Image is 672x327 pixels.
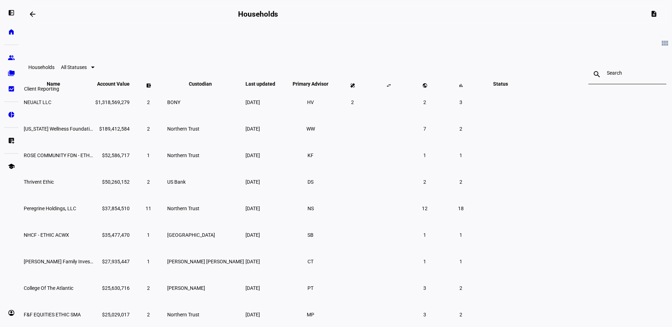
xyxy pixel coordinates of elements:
[4,51,18,65] a: group
[423,99,426,105] span: 2
[24,126,95,132] span: California Wellness Foundation
[147,153,150,158] span: 1
[304,122,317,135] li: WW
[47,81,71,87] span: Name
[304,229,317,241] li: SB
[8,309,15,316] eth-mat-symbol: account_circle
[8,111,15,118] eth-mat-symbol: pie_chart
[459,153,462,158] span: 1
[4,25,18,39] a: home
[95,222,130,248] td: $35,477,470
[661,39,669,47] mat-icon: view_module
[24,179,54,185] span: Thrivent Ethic
[146,206,151,211] span: 11
[607,70,648,76] input: Search
[287,81,334,87] span: Primary Advisor
[8,137,15,144] eth-mat-symbol: list_alt_add
[24,153,94,158] span: ROSE COMMUNITY FDN - ETHIC
[95,169,130,195] td: $50,260,152
[4,108,18,122] a: pie_chart
[4,82,18,96] a: bid_landscape
[423,232,426,238] span: 1
[147,126,150,132] span: 2
[24,259,118,264] span: Broz Family Investments (BFI)
[304,149,317,162] li: KF
[61,64,87,70] span: All Statuses
[95,116,130,142] td: $189,412,584
[423,126,426,132] span: 7
[8,9,15,16] eth-mat-symbol: left_panel_open
[167,126,199,132] span: Northern Trust
[167,259,244,264] span: [PERSON_NAME] [PERSON_NAME]
[245,99,260,105] span: [DATE]
[4,66,18,80] a: folder_copy
[167,285,205,291] span: [PERSON_NAME]
[588,70,605,79] mat-icon: search
[304,308,317,321] li: MP
[245,126,260,132] span: [DATE]
[304,202,317,215] li: NS
[459,179,462,185] span: 2
[28,10,37,18] mat-icon: arrow_backwards
[423,179,426,185] span: 2
[245,81,286,87] span: Last updated
[147,259,150,264] span: 1
[245,312,260,317] span: [DATE]
[24,232,69,238] span: NHCF - ETHIC ACWX
[304,255,317,268] li: CT
[423,285,426,291] span: 3
[459,126,462,132] span: 2
[245,179,260,185] span: [DATE]
[238,10,278,18] h2: Households
[21,85,62,93] div: Client Reporting
[95,275,130,301] td: $25,630,716
[167,99,180,105] span: BONY
[167,179,186,185] span: US Bank
[423,153,426,158] span: 1
[8,85,15,92] eth-mat-symbol: bid_landscape
[245,232,260,238] span: [DATE]
[459,312,462,317] span: 2
[95,195,130,221] td: $37,854,510
[167,312,199,317] span: Northern Trust
[422,206,428,211] span: 12
[147,179,150,185] span: 2
[8,54,15,61] eth-mat-symbol: group
[423,259,426,264] span: 1
[304,96,317,109] li: HV
[28,64,55,70] eth-data-table-title: Households
[488,81,513,87] span: Status
[351,99,354,105] span: 2
[458,206,464,211] span: 18
[650,10,657,17] mat-icon: description
[8,163,15,170] eth-mat-symbol: school
[24,285,73,291] span: College Of The Atlantic
[245,153,260,158] span: [DATE]
[245,285,260,291] span: [DATE]
[167,232,215,238] span: [GEOGRAPHIC_DATA]
[8,28,15,35] eth-mat-symbol: home
[97,81,130,87] span: Account Value
[459,285,462,291] span: 2
[189,81,222,87] span: Custodian
[167,153,199,158] span: Northern Trust
[147,99,150,105] span: 2
[167,206,199,211] span: Northern Trust
[24,206,76,211] span: Peregrine Holdings, LLC
[95,248,130,274] td: $27,935,447
[147,312,150,317] span: 2
[423,312,426,317] span: 3
[24,99,51,105] span: NEUALT LLC
[147,285,150,291] span: 2
[304,282,317,294] li: PT
[459,232,462,238] span: 1
[147,232,150,238] span: 1
[24,312,81,317] span: F&F EQUITIES ETHIC SMA
[245,206,260,211] span: [DATE]
[95,142,130,168] td: $52,586,717
[245,259,260,264] span: [DATE]
[459,99,462,105] span: 3
[95,89,130,115] td: $1,318,569,279
[459,259,462,264] span: 1
[304,176,317,188] li: DS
